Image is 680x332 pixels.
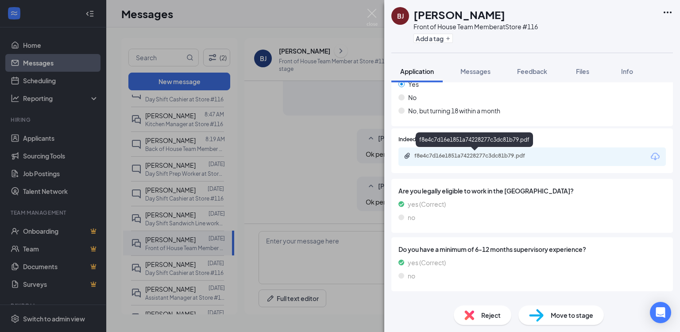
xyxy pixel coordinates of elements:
span: Move to stage [551,310,593,320]
div: f8e4c7d16e1851a74228277c3dc81b79.pdf [416,132,533,147]
span: Reject [481,310,501,320]
div: Additional Information [406,298,470,307]
span: Application [400,67,434,75]
span: Are you legally eligible to work in the [GEOGRAPHIC_DATA]? [398,186,666,196]
span: Indeed Resume [398,135,437,144]
div: Front of House Team Member at Store #116 [413,22,538,31]
svg: Paperclip [404,152,411,159]
div: f8e4c7d16e1851a74228277c3dc81b79.pdf [414,152,538,159]
span: No [408,93,417,102]
div: BJ [397,12,404,20]
span: Feedback [517,67,547,75]
span: Do you have a minimum of 6-12 months supervisory experience? [398,244,666,254]
a: Paperclipf8e4c7d16e1851a74228277c3dc81b79.pdf [404,152,547,161]
svg: Ellipses [662,7,673,18]
span: no [408,212,415,222]
span: yes (Correct) [408,199,446,209]
div: Open Intercom Messenger [650,302,671,323]
svg: Download [650,151,661,162]
h1: [PERSON_NAME] [413,7,505,22]
span: Messages [460,67,491,75]
svg: ChevronUp [391,297,402,308]
button: PlusAdd a tag [413,34,453,43]
span: No, but turning 18 within a month [408,106,500,116]
span: Yes [408,79,419,89]
span: no [408,271,415,281]
span: yes (Correct) [408,258,446,267]
span: Files [576,67,589,75]
span: Info [621,67,633,75]
svg: Plus [445,36,451,41]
